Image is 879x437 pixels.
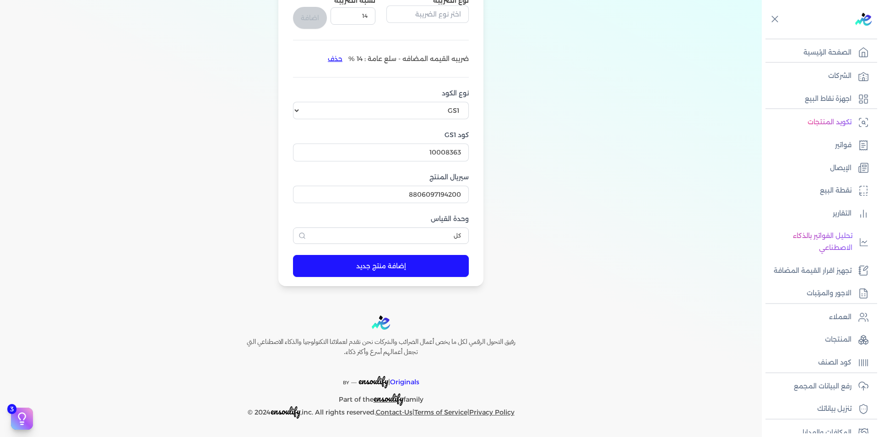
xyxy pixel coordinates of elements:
p: رفع البيانات المجمع [794,381,852,393]
input: اختر نوع الضريبة [386,6,469,23]
p: الشركات [828,70,852,82]
p: © 2024 ,inc. All rights reserved. | | [227,405,535,419]
input: ادخل كود المنتج لديك [293,186,469,203]
p: الصفحة الرئيسية [803,47,852,59]
a: تحليل الفواتير بالذكاء الاصطناعي [762,227,874,257]
a: تكويد المنتجات [762,113,874,132]
span: ensoulify [374,391,403,405]
span: ensoulify [271,404,300,418]
a: رفع البيانات المجمع [762,377,874,396]
a: نقطة البيع [762,181,874,200]
input: نسبة الضريبة [331,7,375,25]
p: | [227,364,535,389]
a: الإيصال [762,159,874,178]
sup: __ [351,377,357,383]
span: 3 [7,404,16,414]
a: ensoulify [374,395,403,404]
a: Contact-Us [376,408,412,416]
p: تجهيز اقرار القيمة المضافة [774,265,852,277]
button: حذف [322,51,348,66]
p: الإيصال [830,162,852,174]
a: تجهيز اقرار القيمة المضافة [762,261,874,281]
label: سيريال المنتج [293,172,469,182]
a: الصفحة الرئيسية [762,43,874,62]
a: كود الصنف [762,353,874,372]
button: إضافة منتج جديد [293,255,469,277]
a: Privacy Policy [469,408,515,416]
span: BY [343,380,349,386]
button: 3 [11,408,33,430]
a: التقارير [762,204,874,223]
a: تنزيل بياناتك [762,399,874,419]
p: التقارير [833,208,852,220]
a: العملاء [762,308,874,327]
label: وحدة القياس [293,214,469,224]
button: اختر نوع الضريبة [386,6,469,27]
p: الاجور والمرتبات [807,288,852,299]
p: Part of the family [227,389,535,406]
label: نوع الكود [293,89,469,98]
input: كود GS1 [293,144,469,161]
a: المنتجات [762,330,874,349]
input: نوع الوحدة [293,227,469,244]
p: نقطة البيع [820,185,852,197]
li: ضريبه القيمه المضافه - سلع عامة : 14 % [322,51,469,66]
p: اجهزة نقاط البيع [805,93,852,105]
label: كود GS1 [293,130,469,140]
a: اجهزة نقاط البيع [762,89,874,109]
a: Terms of Service [414,408,467,416]
p: المنتجات [825,334,852,346]
span: Originals [390,378,419,386]
a: الشركات [762,66,874,86]
p: العملاء [829,311,852,323]
img: logo [855,13,872,26]
p: تنزيل بياناتك [817,403,852,415]
p: تكويد المنتجات [808,116,852,128]
img: logo [372,315,390,330]
h6: رفيق التحول الرقمي لكل ما يخص أعمال الضرائب والشركات نحن نقدم لعملائنا التكنولوجيا والذكاء الاصطن... [227,337,535,357]
span: ensoulify [358,374,388,388]
p: تحليل الفواتير بالذكاء الاصطناعي [766,230,852,254]
a: فواتير [762,136,874,155]
p: كود الصنف [818,357,852,369]
p: فواتير [835,139,852,151]
a: الاجور والمرتبات [762,284,874,303]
